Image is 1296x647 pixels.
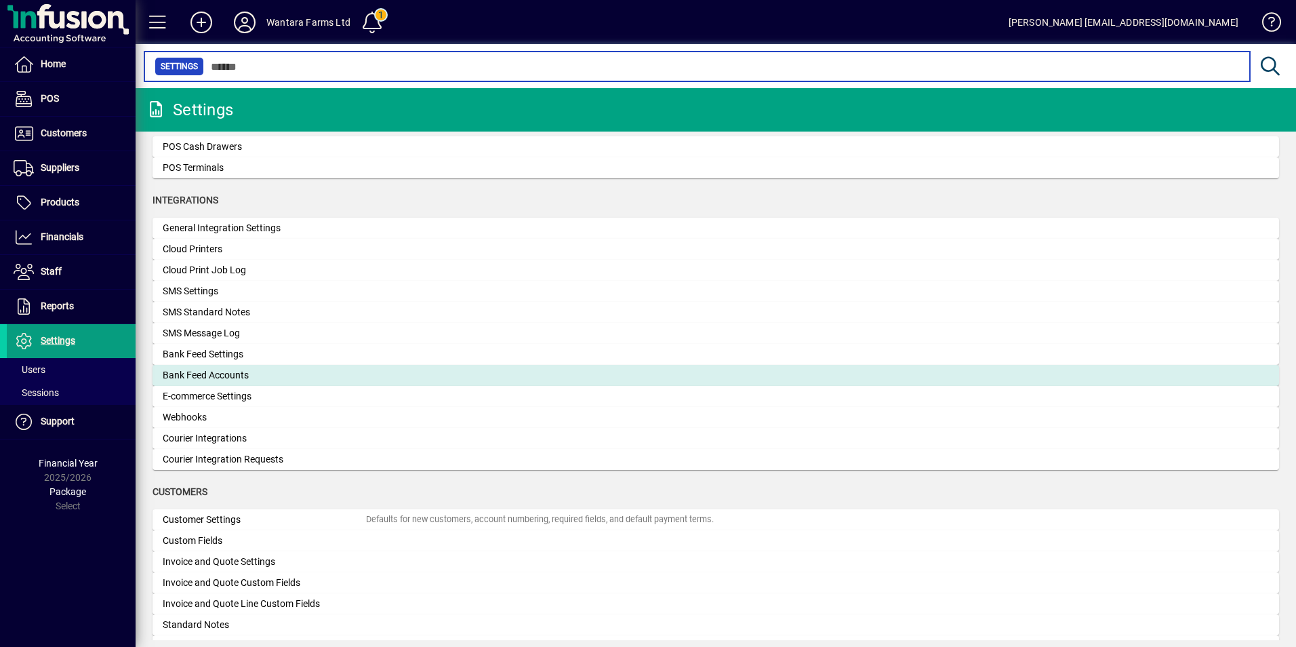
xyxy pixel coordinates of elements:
div: SMS Standard Notes [163,305,366,319]
a: General Integration Settings [153,218,1279,239]
span: Integrations [153,195,218,205]
a: Customers [7,117,136,151]
a: Products [7,186,136,220]
span: Reports [41,300,74,311]
button: Add [180,10,223,35]
a: Reports [7,290,136,323]
span: Package [49,486,86,497]
span: Users [14,364,45,375]
a: Custom Fields [153,530,1279,551]
span: Settings [161,60,198,73]
span: Financial Year [39,458,98,469]
a: Bank Feed Settings [153,344,1279,365]
a: Support [7,405,136,439]
div: POS Cash Drawers [163,140,366,154]
div: Settings [146,99,233,121]
span: Settings [41,335,75,346]
div: Bank Feed Accounts [163,368,366,383]
span: Home [41,58,66,69]
a: Staff [7,255,136,289]
a: Home [7,47,136,81]
a: POS Terminals [153,157,1279,178]
div: Bank Feed Settings [163,347,366,361]
span: Support [41,416,75,427]
a: Webhooks [153,407,1279,428]
div: Wantara Farms Ltd [266,12,350,33]
a: Sessions [7,381,136,404]
a: E-commerce Settings [153,386,1279,407]
div: E-commerce Settings [163,389,366,404]
span: Financials [41,231,83,242]
span: POS [41,93,59,104]
a: Bank Feed Accounts [153,365,1279,386]
a: Cloud Printers [153,239,1279,260]
span: Products [41,197,79,208]
a: Suppliers [7,151,136,185]
span: Suppliers [41,162,79,173]
div: Custom Fields [163,534,366,548]
div: Cloud Print Job Log [163,263,366,277]
a: SMS Message Log [153,323,1279,344]
div: SMS Settings [163,284,366,298]
div: SMS Message Log [163,326,366,340]
a: Financials [7,220,136,254]
span: Staff [41,266,62,277]
a: POS [7,82,136,116]
span: Customers [41,128,87,138]
a: Courier Integration Requests [153,449,1279,470]
div: Courier Integration Requests [163,452,366,467]
div: Invoice and Quote Custom Fields [163,576,366,590]
a: Users [7,358,136,381]
a: SMS Standard Notes [153,302,1279,323]
div: Invoice and Quote Line Custom Fields [163,597,366,611]
a: Standard Notes [153,614,1279,635]
div: Customer Settings [163,513,366,527]
div: Cloud Printers [163,242,366,256]
span: Sessions [14,387,59,398]
div: Invoice and Quote Settings [163,555,366,569]
a: Invoice and Quote Custom Fields [153,572,1279,593]
div: Courier Integrations [163,431,366,446]
div: [PERSON_NAME] [EMAIL_ADDRESS][DOMAIN_NAME] [1009,12,1238,33]
a: Cloud Print Job Log [153,260,1279,281]
div: POS Terminals [163,161,366,175]
div: Standard Notes [163,618,366,632]
div: Defaults for new customers, account numbering, required fields, and default payment terms. [366,513,714,526]
a: POS Cash Drawers [153,136,1279,157]
button: Profile [223,10,266,35]
a: Invoice and Quote Settings [153,551,1279,572]
div: General Integration Settings [163,221,366,235]
span: Customers [153,486,207,497]
div: Webhooks [163,410,366,425]
a: SMS Settings [153,281,1279,302]
a: Knowledge Base [1252,3,1279,47]
a: Customer SettingsDefaults for new customers, account numbering, required fields, and default paym... [153,509,1279,530]
a: Courier Integrations [153,428,1279,449]
a: Invoice and Quote Line Custom Fields [153,593,1279,614]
